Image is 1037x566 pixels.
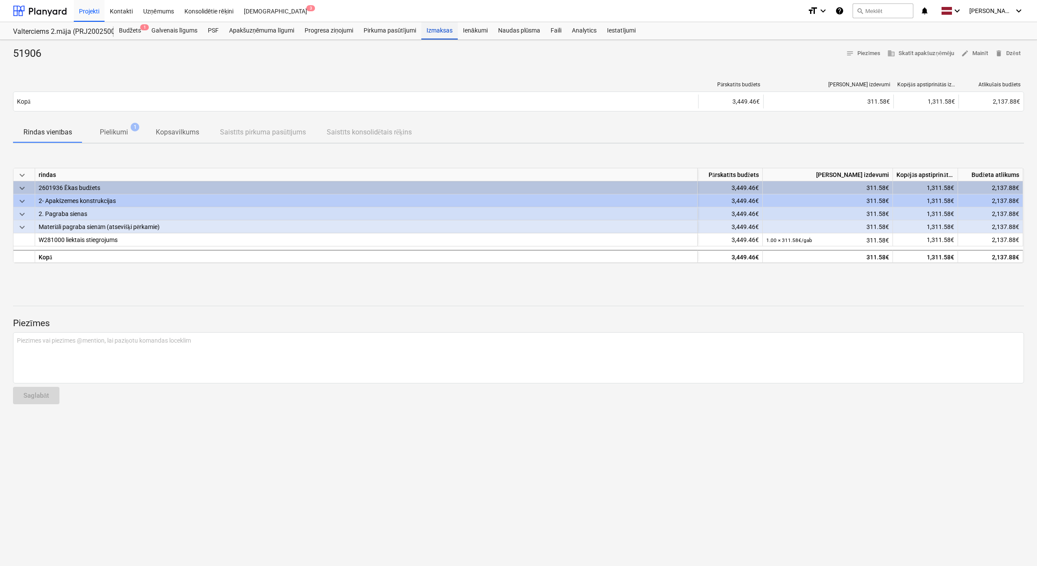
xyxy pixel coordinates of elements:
button: Skatīt apakšuzņēmēju [884,47,958,60]
div: 1,311.58€ [893,207,958,220]
a: Faili [545,22,567,39]
div: 3,449.46€ [698,181,763,194]
div: Naudas plūsma [493,22,546,39]
div: 1,311.58€ [893,95,958,108]
div: rindas [35,168,698,181]
div: 3,449.46€ [698,194,763,207]
span: business [887,49,895,57]
i: format_size [807,6,818,16]
span: Mainīt [961,49,988,59]
i: notifications [920,6,929,16]
button: Meklēt [853,3,913,18]
div: Kopējās apstiprinātās izmaksas [893,168,958,181]
div: Budžeta atlikums [958,168,1023,181]
div: 3,449.46€ [698,220,763,233]
p: Kopsavilkums [156,127,199,137]
a: Progresa ziņojumi [299,22,358,39]
button: Piezīmes [843,47,884,60]
a: Izmaksas [421,22,458,39]
div: Budžets [114,22,146,39]
span: notes [846,49,854,57]
span: 1 [131,123,139,131]
div: 3,449.46€ [698,95,763,108]
div: 3,449.46€ [698,233,763,246]
p: Rindas vienības [23,127,72,137]
span: [PERSON_NAME] [969,7,1013,14]
span: 2,137.88€ [992,236,1019,243]
span: delete [995,49,1003,57]
i: keyboard_arrow_down [952,6,962,16]
div: 2,137.88€ [958,207,1023,220]
span: 1,311.58€ [927,236,954,243]
small: 1.00 × 311.58€ / gab [766,237,812,243]
div: Pārskatīts budžets [698,168,763,181]
div: [PERSON_NAME] izdevumi [767,82,890,88]
div: 311.58€ [766,194,889,207]
a: PSF [203,22,224,39]
i: keyboard_arrow_down [818,6,828,16]
span: keyboard_arrow_down [17,183,27,193]
div: Kopējās apstiprinātās izmaksas [897,82,955,88]
div: Pārskatīts budžets [702,82,760,88]
div: 311.58€ [766,207,889,220]
div: Valterciems 2.māja (PRJ2002500) - 2601936 [13,27,103,36]
a: Iestatījumi [602,22,641,39]
div: 1,311.58€ [893,194,958,207]
span: search [857,7,863,14]
a: Analytics [567,22,602,39]
div: 2. Pagraba sienas [39,207,694,220]
span: Piezīmes [846,49,881,59]
div: 2,137.88€ [958,181,1023,194]
a: Galvenais līgums [146,22,203,39]
button: Mainīt [958,47,991,60]
div: Ienākumi [458,22,493,39]
div: 2601936 Ēkas budžets [39,181,694,194]
div: 311.58€ [766,233,889,247]
span: keyboard_arrow_down [17,170,27,180]
div: 51906 [13,47,48,61]
div: 2,137.88€ [958,220,1023,233]
div: 1,311.58€ [893,220,958,233]
div: 1,311.58€ [893,250,958,263]
div: 2,137.88€ [958,250,1023,263]
a: Apakšuzņēmuma līgumi [224,22,299,39]
span: Skatīt apakšuzņēmēju [887,49,954,59]
div: [PERSON_NAME] izdevumi [763,168,893,181]
div: 3,449.46€ [698,250,763,263]
div: 311.58€ [766,220,889,233]
i: keyboard_arrow_down [1014,6,1024,16]
p: Piezīmes [13,317,1024,330]
div: 311.58€ [766,181,889,194]
a: Budžets1 [114,22,146,39]
span: 1 [140,24,149,30]
i: Zināšanu pamats [835,6,844,16]
span: edit [961,49,969,57]
p: Kopā [17,97,30,106]
div: 311.58€ [767,98,890,105]
div: 2- Apakšzemes konstrukcijas [39,194,694,207]
div: Atlikušais budžets [962,82,1021,88]
div: Kopā [35,250,698,263]
a: Pirkuma pasūtījumi [358,22,421,39]
iframe: Chat Widget [994,524,1037,566]
div: 311.58€ [766,251,889,264]
span: Dzēst [995,49,1021,59]
p: Pielikumi [100,127,128,137]
div: 1,311.58€ [893,181,958,194]
span: keyboard_arrow_down [17,196,27,206]
span: 3 [306,5,315,11]
span: keyboard_arrow_down [17,222,27,232]
div: 3,449.46€ [698,207,763,220]
span: 2,137.88€ [993,98,1020,105]
span: W281000 liektais stiegrojums [39,236,118,243]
